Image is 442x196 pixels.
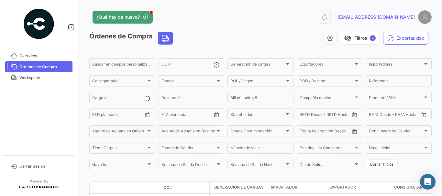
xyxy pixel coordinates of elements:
[19,163,70,169] span: Cerrar Sesión
[92,80,146,84] span: Consignatario
[316,113,340,118] input: Hasta
[369,130,423,134] span: Con número de Courier
[350,127,359,136] button: Open calendar
[23,8,55,40] img: powered-by.png
[230,63,284,67] span: Generación de cargas
[214,184,264,190] span: Generación de cargas
[178,113,202,118] input: Hasta
[89,32,175,45] h3: Órdenes de Compra
[92,113,104,118] input: Desde
[300,63,354,67] span: Exportadores
[269,182,327,193] datatable-header-cell: Importador
[420,174,436,190] div: Abrir Intercom Messenger
[329,184,356,190] span: Exportador
[300,113,311,118] input: Desde
[92,163,146,168] span: Nave final
[366,159,398,170] button: Borrar filtros
[19,53,70,59] span: Overview
[108,113,132,118] input: Hasta
[163,185,173,191] span: OC #
[212,110,221,119] button: Open calendar
[210,182,269,193] datatable-header-cell: Generación de cargas
[5,72,72,83] a: Workspace
[93,11,153,24] button: ¿Qué hay de nuevo?
[344,34,352,42] span: visibility_off
[385,113,409,118] input: Hasta
[161,147,215,151] span: Estado de Courier
[161,80,215,84] span: Estado
[230,130,284,134] span: Estado Documentación
[230,80,284,84] span: POL / Origen
[418,10,432,24] img: placeholder-user.png
[369,147,423,151] span: Nave inicial
[350,110,359,119] button: Open calendar
[103,185,119,190] datatable-header-cell: Modo de Transporte
[142,110,152,119] button: Open calendar
[369,97,423,101] span: Producto / SKU
[158,32,172,44] button: Land
[370,35,376,41] span: ✓
[300,147,354,151] span: Packing List Completas
[19,64,70,70] span: Órdenes de Compra
[316,130,340,134] input: Hasta
[161,113,173,118] input: Desde
[230,163,284,168] span: Semana de Salida Hasta
[300,163,354,168] span: Día de Salida
[300,97,354,101] span: Compañía naviera
[92,147,146,151] span: Tiene Cargas
[92,130,146,134] span: Agente de Aduana en Origen
[327,182,392,193] datatable-header-cell: Exportador
[119,185,161,190] datatable-header-cell: Estado Doc.
[337,14,415,20] span: [EMAIL_ADDRESS][DOMAIN_NAME]
[300,80,354,84] span: POD / Destino
[340,32,380,45] button: visibility_offFiltros✓
[419,110,429,119] button: Open calendar
[5,61,72,72] a: Órdenes de Compra
[96,14,140,20] span: ¿Qué hay de nuevo?
[161,163,215,168] span: Semana de Salida Desde
[161,182,209,193] datatable-header-cell: OC #
[369,63,423,67] span: Importadores
[271,184,297,190] span: Importador
[369,113,381,118] input: Desde
[5,50,72,61] a: Overview
[300,130,311,134] input: Desde
[394,184,426,190] span: Consignatario
[19,75,70,81] span: Workspace
[383,32,428,45] button: Exportar.xlsx
[161,130,215,134] span: Agente de Aduana en Destino
[230,113,284,118] span: Stakeholders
